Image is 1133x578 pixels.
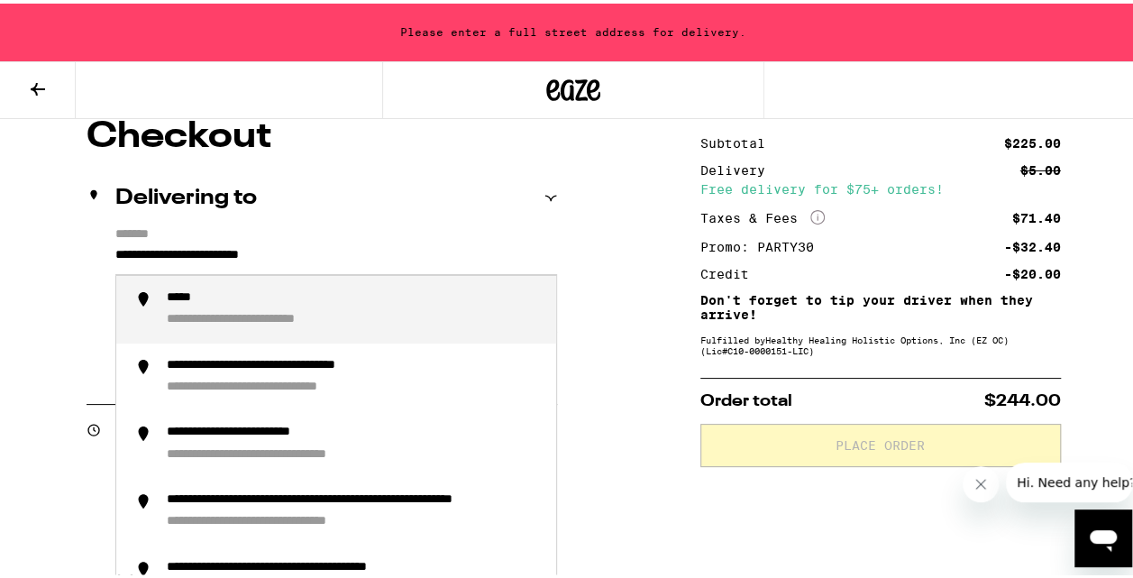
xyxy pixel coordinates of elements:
iframe: Close message [963,463,999,499]
div: Free delivery for $75+ orders! [700,179,1061,192]
div: Credit [700,264,762,277]
div: $5.00 [1020,161,1061,173]
span: Order total [700,390,792,406]
div: Promo: PARTY30 [700,237,827,250]
iframe: Message from company [1006,459,1132,499]
iframe: Button to launch messaging window [1074,506,1132,564]
div: $225.00 [1004,133,1061,146]
div: -$20.00 [1004,264,1061,277]
span: Place Order [836,436,925,448]
h2: Delivering to [115,184,257,206]
div: Subtotal [700,133,778,146]
div: -$32.40 [1004,237,1061,250]
p: Don't forget to tip your driver when they arrive! [700,289,1061,318]
span: $244.00 [984,390,1061,406]
div: Fulfilled by Healthy Healing Holistic Options, Inc (EZ OC) (Lic# C10-0000151-LIC ) [700,331,1061,353]
div: Taxes & Fees [700,206,825,223]
span: Hi. Need any help? [11,13,130,27]
button: Place Order [700,420,1061,463]
div: Delivery [700,161,778,173]
div: $71.40 [1012,208,1061,221]
h1: Checkout [87,115,557,151]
